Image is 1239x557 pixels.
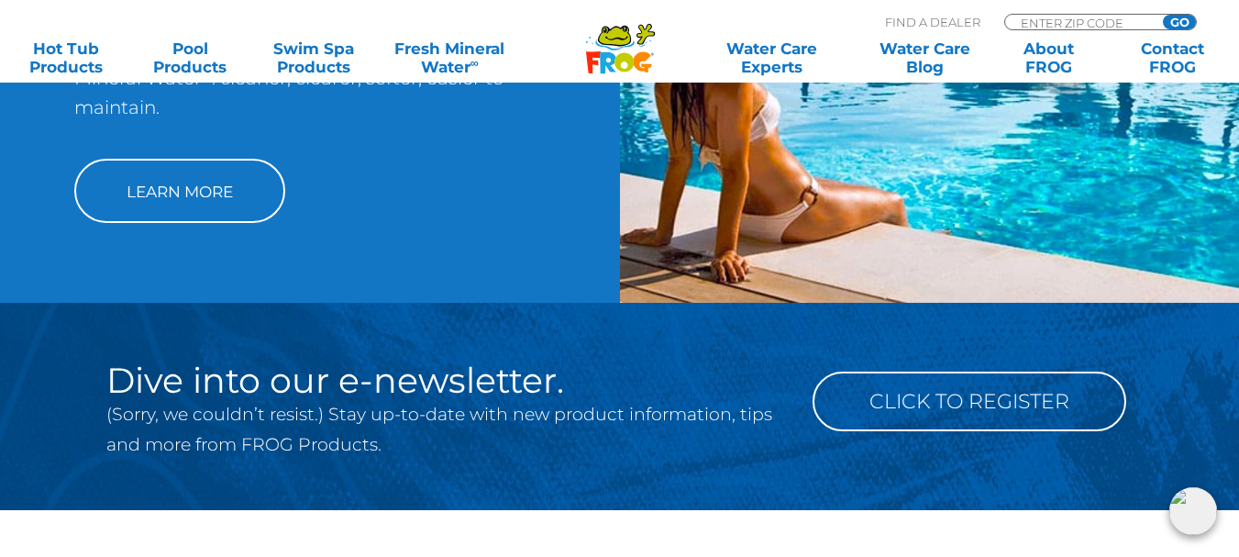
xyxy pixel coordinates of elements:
a: ContactFROG [1124,39,1221,76]
a: Learn More [74,159,285,223]
img: openIcon [1169,487,1217,535]
a: PoolProducts [142,39,238,76]
a: AboutFROG [1001,39,1097,76]
a: Hot TubProducts [18,39,115,76]
a: Water CareExperts [693,39,849,76]
p: Find A Dealer [885,14,980,30]
input: Zip Code Form [1019,15,1143,30]
a: Water CareBlog [877,39,973,76]
sup: ∞ [470,56,479,70]
h2: Dive into our e-newsletter. [106,362,785,399]
a: Swim SpaProducts [266,39,362,76]
p: (Sorry, we couldn’t resist.) Stay up-to-date with new product information, tips and more from FRO... [106,399,785,460]
a: Fresh MineralWater∞ [390,39,510,76]
input: GO [1163,15,1196,29]
a: Click to Register [813,372,1126,431]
